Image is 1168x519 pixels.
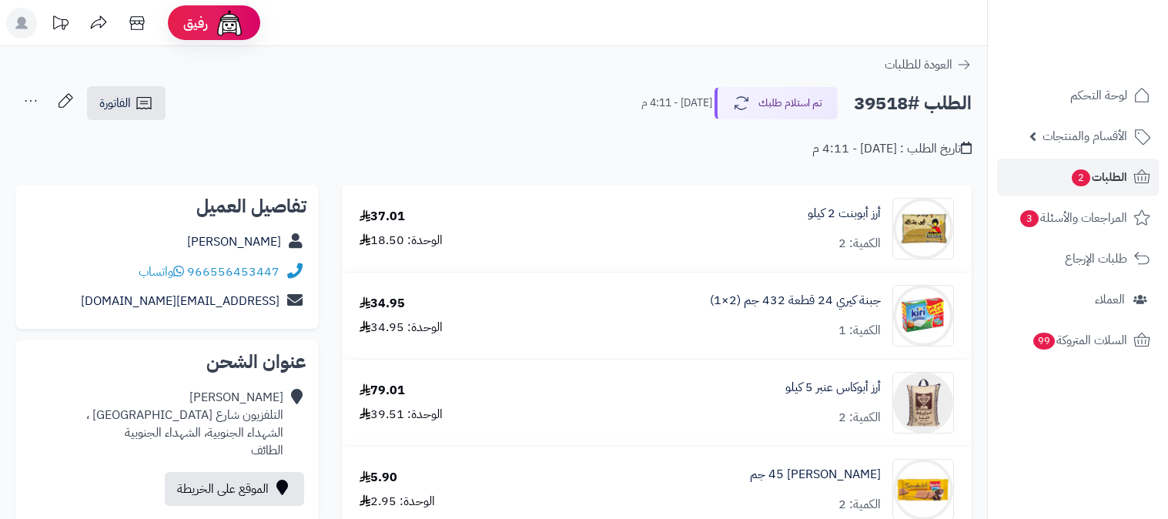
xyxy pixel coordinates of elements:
div: الوحدة: 18.50 [360,232,443,249]
span: الطلبات [1070,166,1127,188]
a: واتساب [139,263,184,281]
span: السلات المتروكة [1032,330,1127,351]
span: العودة للطلبات [885,55,952,74]
div: 79.01 [360,382,405,400]
div: الكمية: 2 [838,235,881,253]
span: الفاتورة [99,94,131,112]
a: لوحة التحكم [997,77,1159,114]
h2: الطلب #39518 [854,88,972,119]
h2: عنوان الشحن [28,353,306,371]
span: 99 [1033,333,1055,350]
a: [PERSON_NAME] [187,233,281,251]
a: العودة للطلبات [885,55,972,74]
div: الوحدة: 34.95 [360,319,443,337]
span: العملاء [1095,289,1125,310]
img: ai-face.png [214,8,245,39]
div: تاريخ الطلب : [DATE] - 4:11 م [812,140,972,158]
a: أرز أبوبنت 2 كيلو [808,205,881,223]
a: أرز أبوكاس عنبر 5 كيلو [785,379,881,397]
div: الكمية: 2 [838,409,881,427]
div: الوحدة: 2.95 [360,493,435,511]
span: لوحة التحكم [1070,85,1127,106]
div: الوحدة: 39.51 [360,406,443,424]
a: 966556453447 [187,263,279,281]
a: العملاء [997,281,1159,318]
span: المراجعات والأسئلة [1019,207,1127,229]
span: الأقسام والمنتجات [1042,126,1127,147]
img: logo-2.png [1063,43,1153,75]
a: [EMAIL_ADDRESS][DOMAIN_NAME] [81,292,279,310]
a: جبنة كيري 24 قطعة 432 جم (2×1) [710,292,881,310]
a: الموقع على الخريطة [165,472,304,506]
a: السلات المتروكة99 [997,322,1159,359]
div: 5.90 [360,469,397,487]
span: طلبات الإرجاع [1065,248,1127,270]
a: طلبات الإرجاع [997,240,1159,277]
span: رفيق [183,14,208,32]
img: 23632c83e98cd471081fcae489776ae48b2a-90x90.jpg [893,285,953,347]
small: [DATE] - 4:11 م [641,95,712,111]
span: 2 [1072,169,1090,186]
h2: تفاصيل العميل [28,197,306,216]
a: تحديثات المنصة [41,8,79,42]
a: المراجعات والأسئلة3 [997,199,1159,236]
div: الكمية: 1 [838,322,881,340]
div: 34.95 [360,295,405,313]
a: الطلبات2 [997,159,1159,196]
span: 3 [1020,210,1039,227]
button: تم استلام طلبك [715,87,838,119]
img: 1664177919-375174_1-20210211-140033-90x90.png [893,372,953,434]
a: الفاتورة [87,86,166,120]
img: 1664177005-%D8%AA%D9%86%D8%B2%D9%8A%D9%84%20(19)-90x90.jpg [893,198,953,259]
div: الكمية: 2 [838,496,881,514]
a: [PERSON_NAME] 45 جم [750,466,881,484]
div: 37.01 [360,208,405,226]
div: [PERSON_NAME] التلفزيون شارع [GEOGRAPHIC_DATA] ، الشهداء الجنوبية، الشهداء الجنوبية الطائف [86,389,283,459]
